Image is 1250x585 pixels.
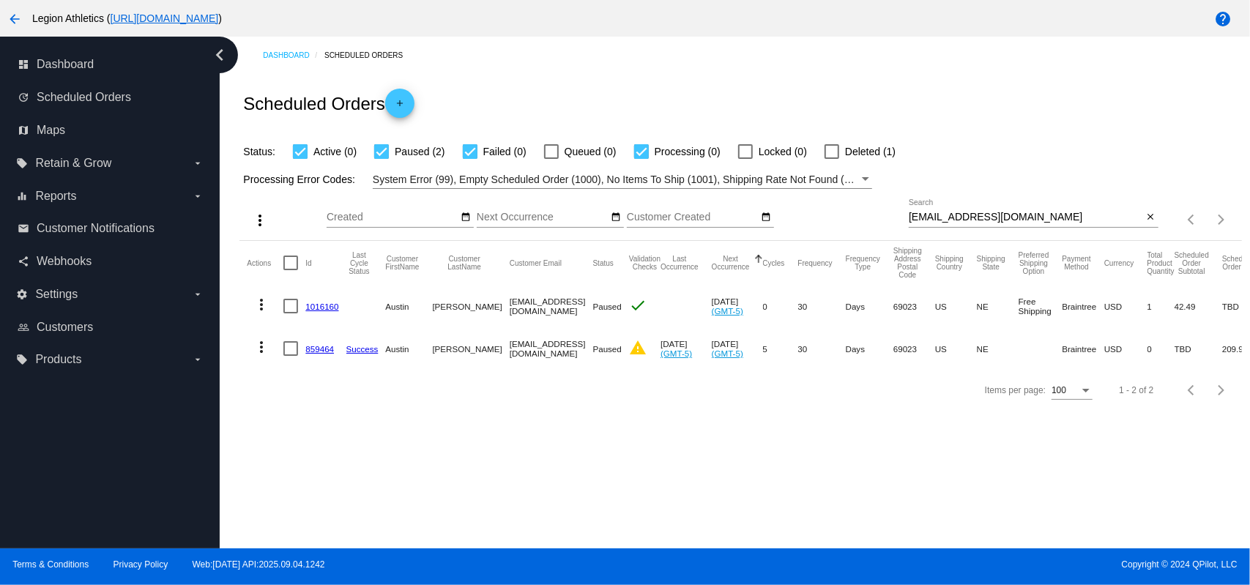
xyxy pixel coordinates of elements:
[253,296,270,313] mat-icon: more_vert
[16,288,28,300] i: settings
[18,59,29,70] i: dashboard
[18,86,204,109] a: update Scheduled Orders
[35,157,111,170] span: Retain & Grow
[712,255,750,271] button: Change sorting for NextOccurrenceUtc
[327,212,458,223] input: Created
[712,306,743,316] a: (GMT-5)
[433,285,510,327] mat-cell: [PERSON_NAME]
[593,258,614,267] button: Change sorting for Status
[18,53,204,76] a: dashboard Dashboard
[627,212,759,223] input: Customer Created
[391,98,409,116] mat-icon: add
[35,190,76,203] span: Reports
[346,251,373,275] button: Change sorting for LastProcessingCycleId
[909,212,1143,223] input: Search
[977,255,1005,271] button: Change sorting for ShippingState
[18,124,29,136] i: map
[324,44,416,67] a: Scheduled Orders
[629,297,647,314] mat-icon: check
[461,212,472,223] mat-icon: date_range
[193,559,325,570] a: Web:[DATE] API:2025.09.04.1242
[1143,210,1158,226] button: Clear
[37,58,94,71] span: Dashboard
[18,321,29,333] i: people_outline
[977,327,1019,370] mat-cell: NE
[12,559,89,570] a: Terms & Conditions
[845,143,896,160] span: Deleted (1)
[243,174,355,185] span: Processing Error Codes:
[16,157,28,169] i: local_offer
[712,349,743,358] a: (GMT-5)
[263,44,324,67] a: Dashboard
[893,285,935,327] mat-cell: 69023
[243,89,414,118] h2: Scheduled Orders
[1104,285,1147,327] mat-cell: USD
[1175,327,1222,370] mat-cell: TBD
[1175,285,1222,327] mat-cell: 42.49
[935,285,977,327] mat-cell: US
[1214,10,1232,28] mat-icon: help
[977,285,1019,327] mat-cell: NE
[798,285,846,327] mat-cell: 30
[510,258,562,267] button: Change sorting for CustomerEmail
[661,327,712,370] mat-cell: [DATE]
[18,250,204,273] a: share Webhooks
[192,157,204,169] i: arrow_drop_down
[935,255,964,271] button: Change sorting for ShippingCountry
[32,12,222,24] span: Legion Athletics ( )
[37,222,155,235] span: Customer Notifications
[208,43,231,67] i: chevron_left
[611,212,621,223] mat-icon: date_range
[18,119,204,142] a: map Maps
[593,302,622,311] span: Paused
[192,354,204,365] i: arrow_drop_down
[111,12,219,24] a: [URL][DOMAIN_NAME]
[1207,376,1236,405] button: Next page
[593,344,622,354] span: Paused
[1207,205,1236,234] button: Next page
[1178,205,1207,234] button: Previous page
[37,124,65,137] span: Maps
[1147,327,1175,370] mat-cell: 0
[114,559,168,570] a: Privacy Policy
[1175,251,1209,275] button: Change sorting for Subtotal
[1052,386,1093,396] mat-select: Items per page:
[385,285,432,327] mat-cell: Austin
[477,212,609,223] input: Next Occurrence
[565,143,617,160] span: Queued (0)
[373,171,872,189] mat-select: Filter by Processing Error Codes
[985,385,1046,395] div: Items per page:
[893,327,935,370] mat-cell: 69023
[763,285,798,327] mat-cell: 0
[661,349,692,358] a: (GMT-5)
[385,255,419,271] button: Change sorting for CustomerFirstName
[1178,376,1207,405] button: Previous page
[37,91,131,104] span: Scheduled Orders
[433,327,510,370] mat-cell: [PERSON_NAME]
[18,217,204,240] a: email Customer Notifications
[712,285,763,327] mat-cell: [DATE]
[1062,285,1104,327] mat-cell: Braintree
[243,146,275,157] span: Status:
[1147,241,1175,285] mat-header-cell: Total Product Quantity
[846,327,893,370] mat-cell: Days
[18,92,29,103] i: update
[251,212,269,229] mat-icon: more_vert
[305,258,311,267] button: Change sorting for Id
[655,143,721,160] span: Processing (0)
[305,302,338,311] a: 1016160
[1147,285,1175,327] mat-cell: 1
[37,321,93,334] span: Customers
[510,285,593,327] mat-cell: [EMAIL_ADDRESS][DOMAIN_NAME]
[1019,251,1049,275] button: Change sorting for PreferredShippingOption
[433,255,496,271] button: Change sorting for CustomerLastName
[18,256,29,267] i: share
[846,285,893,327] mat-cell: Days
[1062,255,1090,271] button: Change sorting for PaymentMethod.Type
[16,354,28,365] i: local_offer
[395,143,444,160] span: Paused (2)
[1119,385,1153,395] div: 1 - 2 of 2
[763,258,785,267] button: Change sorting for Cycles
[1104,258,1134,267] button: Change sorting for CurrencyIso
[510,327,593,370] mat-cell: [EMAIL_ADDRESS][DOMAIN_NAME]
